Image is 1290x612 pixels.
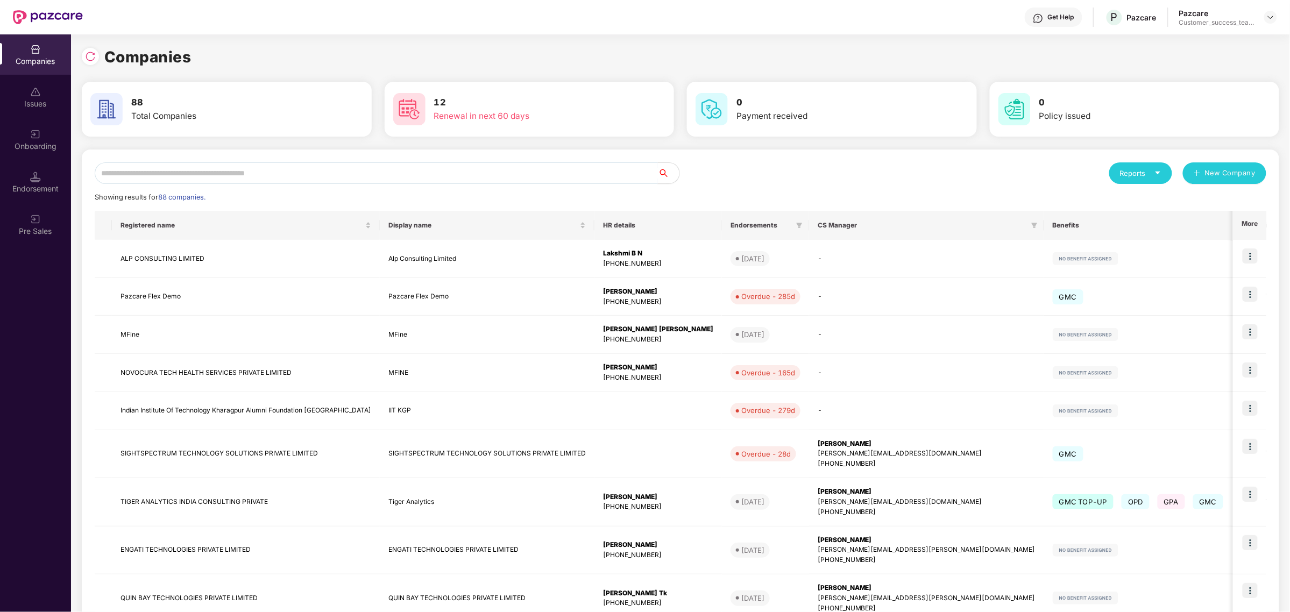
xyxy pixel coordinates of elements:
[1243,248,1258,264] img: icon
[121,221,363,230] span: Registered name
[112,430,380,479] td: SIGHTSPECTRUM TECHNOLOGY SOLUTIONS PRIVATE LIMITED
[809,354,1044,392] td: -
[1053,494,1114,509] span: GMC TOP-UP
[741,405,795,416] div: Overdue - 279d
[90,93,123,125] img: svg+xml;base64,PHN2ZyB4bWxucz0iaHR0cDovL3d3dy53My5vcmcvMjAwMC9zdmciIHdpZHRoPSI2MCIgaGVpZ2h0PSI2MC...
[818,555,1036,565] div: [PHONE_NUMBER]
[809,278,1044,316] td: -
[794,219,805,232] span: filter
[1179,8,1254,18] div: Pazcare
[380,240,594,278] td: Alp Consulting Limited
[741,291,795,302] div: Overdue - 285d
[1233,211,1266,240] th: More
[1053,366,1118,379] img: svg+xml;base64,PHN2ZyB4bWxucz0iaHR0cDovL3d3dy53My5vcmcvMjAwMC9zdmciIHdpZHRoPSIxMjIiIGhlaWdodD0iMj...
[1243,487,1258,502] img: icon
[380,354,594,392] td: MFINE
[1127,12,1157,23] div: Pazcare
[1243,324,1258,339] img: icon
[1053,446,1083,461] span: GMC
[1053,289,1083,304] span: GMC
[1194,169,1201,178] span: plus
[731,221,792,230] span: Endorsements
[30,87,41,97] img: svg+xml;base64,PHN2ZyBpZD0iSXNzdWVzX2Rpc2FibGVkIiB4bWxucz0iaHR0cDovL3d3dy53My5vcmcvMjAwMC9zdmciIH...
[603,248,713,259] div: Lakshmi B N
[603,550,713,560] div: [PHONE_NUMBER]
[818,439,1036,449] div: [PERSON_NAME]
[30,129,41,140] img: svg+xml;base64,PHN2ZyB3aWR0aD0iMjAiIGhlaWdodD0iMjAiIHZpZXdCb3g9IjAgMCAyMCAyMCIgZmlsbD0ibm9uZSIgeG...
[380,430,594,479] td: SIGHTSPECTRUM TECHNOLOGY SOLUTIONS PRIVATE LIMITED
[1053,328,1118,341] img: svg+xml;base64,PHN2ZyB4bWxucz0iaHR0cDovL3d3dy53My5vcmcvMjAwMC9zdmciIHdpZHRoPSIxMjIiIGhlaWdodD0iMj...
[1193,494,1224,509] span: GMC
[741,329,764,340] div: [DATE]
[741,449,791,459] div: Overdue - 28d
[1158,494,1185,509] span: GPA
[1053,404,1118,417] img: svg+xml;base64,PHN2ZyB4bWxucz0iaHR0cDovL3d3dy53My5vcmcvMjAwMC9zdmciIHdpZHRoPSIxMjIiIGhlaWdodD0iMj...
[380,526,594,575] td: ENGATI TECHNOLOGIES PRIVATE LIMITED
[1031,222,1038,229] span: filter
[818,221,1027,230] span: CS Manager
[603,324,713,335] div: [PERSON_NAME] [PERSON_NAME]
[1044,211,1245,240] th: Benefits
[112,240,380,278] td: ALP CONSULTING LIMITED
[818,583,1036,593] div: [PERSON_NAME]
[1243,401,1258,416] img: icon
[657,162,680,184] button: search
[657,169,679,177] span: search
[809,240,1044,278] td: -
[603,287,713,297] div: [PERSON_NAME]
[112,526,380,575] td: ENGATI TECHNOLOGIES PRIVATE LIMITED
[603,362,713,373] div: [PERSON_NAME]
[380,211,594,240] th: Display name
[603,373,713,383] div: [PHONE_NUMBER]
[809,392,1044,430] td: -
[603,335,713,345] div: [PHONE_NUMBER]
[818,507,1036,517] div: [PHONE_NUMBER]
[1048,13,1074,22] div: Get Help
[85,51,96,62] img: svg+xml;base64,PHN2ZyBpZD0iUmVsb2FkLTMyeDMyIiB4bWxucz0iaHR0cDovL3d3dy53My5vcmcvMjAwMC9zdmciIHdpZH...
[158,193,205,201] span: 88 companies.
[741,367,795,378] div: Overdue - 165d
[1120,168,1161,179] div: Reports
[1053,252,1118,265] img: svg+xml;base64,PHN2ZyB4bWxucz0iaHR0cDovL3d3dy53My5vcmcvMjAwMC9zdmciIHdpZHRoPSIxMjIiIGhlaWdodD0iMj...
[796,222,803,229] span: filter
[818,459,1036,469] div: [PHONE_NUMBER]
[112,392,380,430] td: Indian Institute Of Technology Kharagpur Alumni Foundation [GEOGRAPHIC_DATA]
[736,110,915,123] div: Payment received
[112,211,380,240] th: Registered name
[1053,592,1118,604] img: svg+xml;base64,PHN2ZyB4bWxucz0iaHR0cDovL3d3dy53My5vcmcvMjAwMC9zdmciIHdpZHRoPSIxMjIiIGhlaWdodD0iMj...
[1243,287,1258,302] img: icon
[112,278,380,316] td: Pazcare Flex Demo
[13,10,83,24] img: New Pazcare Logo
[1029,219,1040,232] span: filter
[380,278,594,316] td: Pazcare Flex Demo
[741,545,764,556] div: [DATE]
[1243,362,1258,378] img: icon
[818,487,1036,497] div: [PERSON_NAME]
[1111,11,1118,24] span: P
[388,221,578,230] span: Display name
[95,193,205,201] span: Showing results for
[1039,110,1218,123] div: Policy issued
[809,316,1044,354] td: -
[736,96,915,110] h3: 0
[1033,13,1044,24] img: svg+xml;base64,PHN2ZyBpZD0iSGVscC0zMngzMiIgeG1sbnM9Imh0dHA6Ly93d3cudzMub3JnLzIwMDAvc3ZnIiB3aWR0aD...
[818,535,1036,545] div: [PERSON_NAME]
[1154,169,1161,176] span: caret-down
[30,172,41,182] img: svg+xml;base64,PHN2ZyB3aWR0aD0iMTQuNSIgaGVpZ2h0PSIxNC41IiB2aWV3Qm94PSIwIDAgMTYgMTYiIGZpbGw9Im5vbm...
[1122,494,1150,509] span: OPD
[112,316,380,354] td: MFine
[603,297,713,307] div: [PHONE_NUMBER]
[112,354,380,392] td: NOVOCURA TECH HEALTH SERVICES PRIVATE LIMITED
[818,497,1036,507] div: [PERSON_NAME][EMAIL_ADDRESS][DOMAIN_NAME]
[818,593,1036,603] div: [PERSON_NAME][EMAIL_ADDRESS][PERSON_NAME][DOMAIN_NAME]
[1183,162,1266,184] button: plusNew Company
[1053,544,1118,557] img: svg+xml;base64,PHN2ZyB4bWxucz0iaHR0cDovL3d3dy53My5vcmcvMjAwMC9zdmciIHdpZHRoPSIxMjIiIGhlaWdodD0iMj...
[1039,96,1218,110] h3: 0
[696,93,728,125] img: svg+xml;base64,PHN2ZyB4bWxucz0iaHR0cDovL3d3dy53My5vcmcvMjAwMC9zdmciIHdpZHRoPSI2MCIgaGVpZ2h0PSI2MC...
[741,593,764,603] div: [DATE]
[380,316,594,354] td: MFine
[741,253,764,264] div: [DATE]
[131,96,310,110] h3: 88
[603,492,713,502] div: [PERSON_NAME]
[603,502,713,512] div: [PHONE_NUMBER]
